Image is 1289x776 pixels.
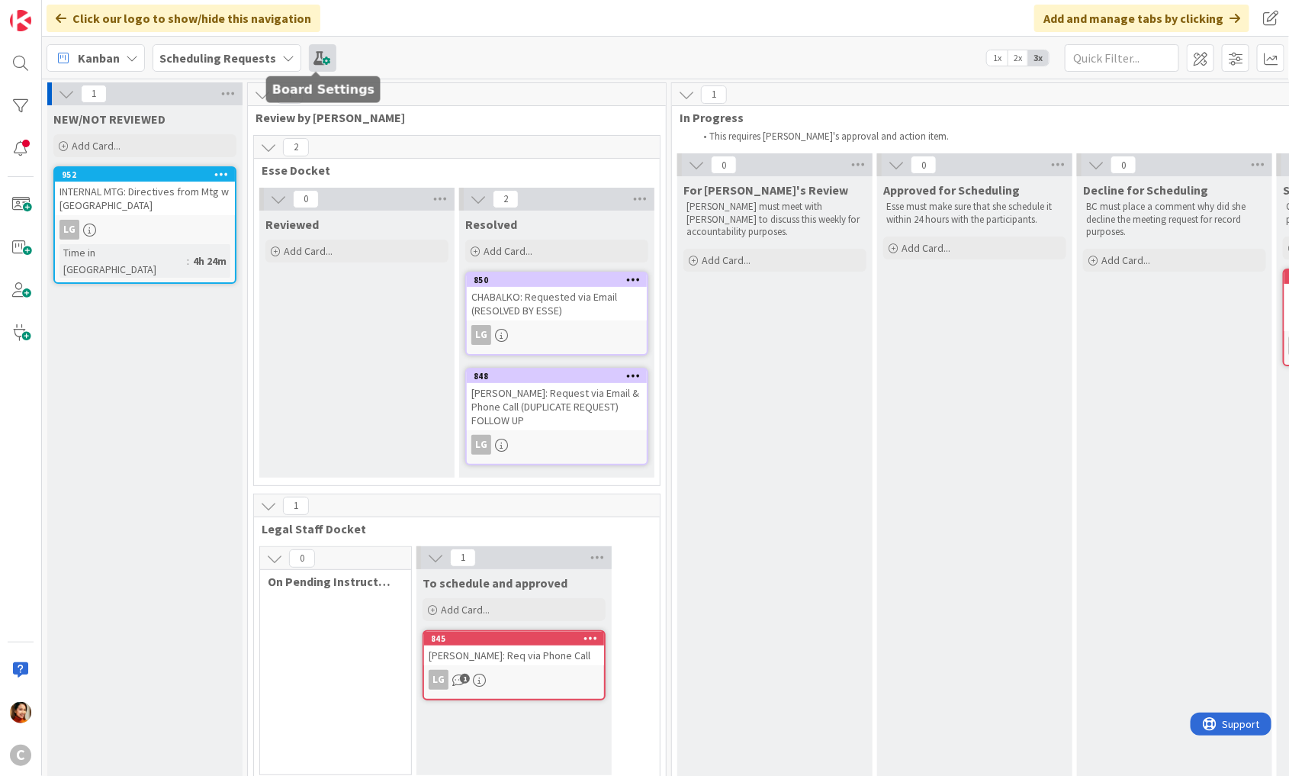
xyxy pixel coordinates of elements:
div: 850 [474,275,647,285]
div: C [10,745,31,766]
span: Review by Esse [256,110,647,125]
h5: Board Settings [272,82,374,97]
div: 848 [474,371,647,382]
b: Scheduling Requests [159,50,276,66]
div: 850CHABALKO: Requested via Email (RESOLVED BY ESSE) [467,273,647,320]
div: LG [471,325,491,345]
div: Time in [GEOGRAPHIC_DATA] [59,244,187,278]
span: 1 [283,497,309,515]
img: Visit kanbanzone.com [10,10,31,31]
span: 2 [493,190,519,208]
img: PM [10,702,31,723]
span: Legal Staff Docket [262,521,641,536]
span: Add Card... [284,244,333,258]
span: For Breanna's Review [683,182,848,198]
div: LG [467,435,647,455]
span: Kanban [78,49,120,67]
div: LG [59,220,79,240]
span: Add Card... [441,603,490,617]
div: 845[PERSON_NAME]: Req via Phone Call [424,632,604,665]
span: Add Card... [702,253,751,267]
div: Click our logo to show/hide this navigation [47,5,320,32]
div: 850 [467,273,647,287]
span: 1 [701,85,727,104]
span: 2 [283,138,309,156]
span: Add Card... [72,139,121,153]
span: Add Card... [902,241,950,255]
div: LG [429,670,448,690]
span: : [187,253,189,269]
div: LG [55,220,235,240]
div: LG [471,435,491,455]
a: 845[PERSON_NAME]: Req via Phone CallLG [423,630,606,700]
span: 0 [911,156,937,174]
div: 952 [62,169,235,180]
p: [PERSON_NAME] must meet with [PERSON_NAME] to discuss this weekly for accountability purposes. [686,201,863,238]
span: Esse Docket [262,163,641,178]
div: LG [467,325,647,345]
span: 0 [293,190,319,208]
span: Add Card... [484,244,532,258]
a: 850CHABALKO: Requested via Email (RESOLVED BY ESSE)LG [465,272,648,356]
span: 0 [289,549,315,568]
div: INTERNAL MTG: Directives from Mtg w [GEOGRAPHIC_DATA] [55,182,235,215]
div: LG [424,670,604,690]
span: Resolved [465,217,517,232]
div: 4h 24m [189,253,230,269]
span: 2x [1008,50,1028,66]
div: [PERSON_NAME]: Request via Email & Phone Call (DUPLICATE REQUEST) FOLLOW UP [467,383,647,430]
div: 952 [55,168,235,182]
span: 0 [1111,156,1136,174]
span: 1x [987,50,1008,66]
div: 952INTERNAL MTG: Directives from Mtg w [GEOGRAPHIC_DATA] [55,168,235,215]
input: Quick Filter... [1065,44,1179,72]
div: 848[PERSON_NAME]: Request via Email & Phone Call (DUPLICATE REQUEST) FOLLOW UP [467,369,647,430]
span: 1 [460,674,470,684]
div: [PERSON_NAME]: Req via Phone Call [424,646,604,665]
span: Decline for Scheduling [1083,182,1208,198]
p: BC must place a comment why did she decline the meeting request for record purposes. [1086,201,1263,238]
span: Support [32,2,69,21]
span: 0 [711,156,737,174]
span: Reviewed [265,217,319,232]
div: 845 [424,632,604,646]
a: 952INTERNAL MTG: Directives from Mtg w [GEOGRAPHIC_DATA]LGTime in [GEOGRAPHIC_DATA]:4h 24m [53,166,236,284]
div: Add and manage tabs by clicking [1034,5,1249,32]
span: Approved for Scheduling [883,182,1020,198]
div: 845 [431,633,604,644]
div: 848 [467,369,647,383]
span: Add Card... [1101,253,1150,267]
span: 1 [450,549,476,567]
span: NEW/NOT REVIEWED [53,111,166,127]
span: To schedule and approved [423,575,567,591]
div: CHABALKO: Requested via Email (RESOLVED BY ESSE) [467,287,647,320]
span: 3x [1028,50,1049,66]
a: 848[PERSON_NAME]: Request via Email & Phone Call (DUPLICATE REQUEST) FOLLOW UPLG [465,368,648,465]
span: On Pending Instructed by Legal [268,574,392,589]
span: 1 [81,85,107,103]
p: Esse must make sure that she schedule it within 24 hours with the participants. [886,201,1063,226]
